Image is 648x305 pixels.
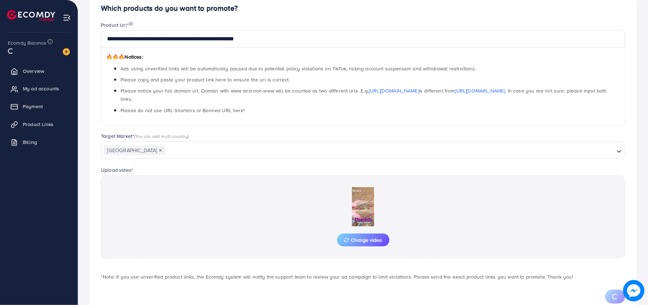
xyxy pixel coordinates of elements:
[344,237,382,242] span: Change video
[106,53,143,60] span: Notices:
[121,76,290,83] span: Please copy and paste your product link here to ensure the url is correct.
[369,87,419,94] a: [URL][DOMAIN_NAME]
[166,145,614,156] input: Search for option
[455,87,505,94] a: [URL][DOMAIN_NAME]
[5,135,72,149] a: Billing
[327,187,399,226] img: Preview Image
[23,67,44,75] span: Overview
[5,81,72,96] a: My ad accounts
[7,10,55,21] img: logo
[63,14,71,22] img: menu
[101,272,625,281] p: *Note: If you use unverified product links, the Ecomdy system will notify the support team to rev...
[8,39,46,46] span: Ecomdy Balance
[121,87,607,102] span: Please notice your full domain url. Domain with www and non-www will be counted as two different ...
[129,21,133,26] img: image
[23,139,37,146] span: Billing
[23,85,59,92] span: My ad accounts
[104,145,165,155] span: [GEOGRAPHIC_DATA]
[23,121,53,128] span: Product Links
[121,65,476,72] span: Ads using unverified links will be automatically paused due to potential policy violations on Tik...
[101,132,189,140] label: Target Market
[106,53,124,60] span: 🔥🔥🔥
[101,166,133,174] label: Upload video
[159,149,162,152] button: Deselect Pakistan
[121,107,245,114] span: Please do not use URL Shortens or Banned URL here!
[623,280,644,301] img: image
[101,141,625,159] div: Search for option
[63,48,70,55] img: image
[5,64,72,78] a: Overview
[5,117,72,131] a: Product Links
[337,234,389,246] button: Change video
[23,103,43,110] span: Payment
[5,99,72,114] a: Payment
[101,4,625,13] h4: Which products do you want to promote?
[134,133,189,139] span: (You can add multi-country)
[101,21,133,29] label: Product Url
